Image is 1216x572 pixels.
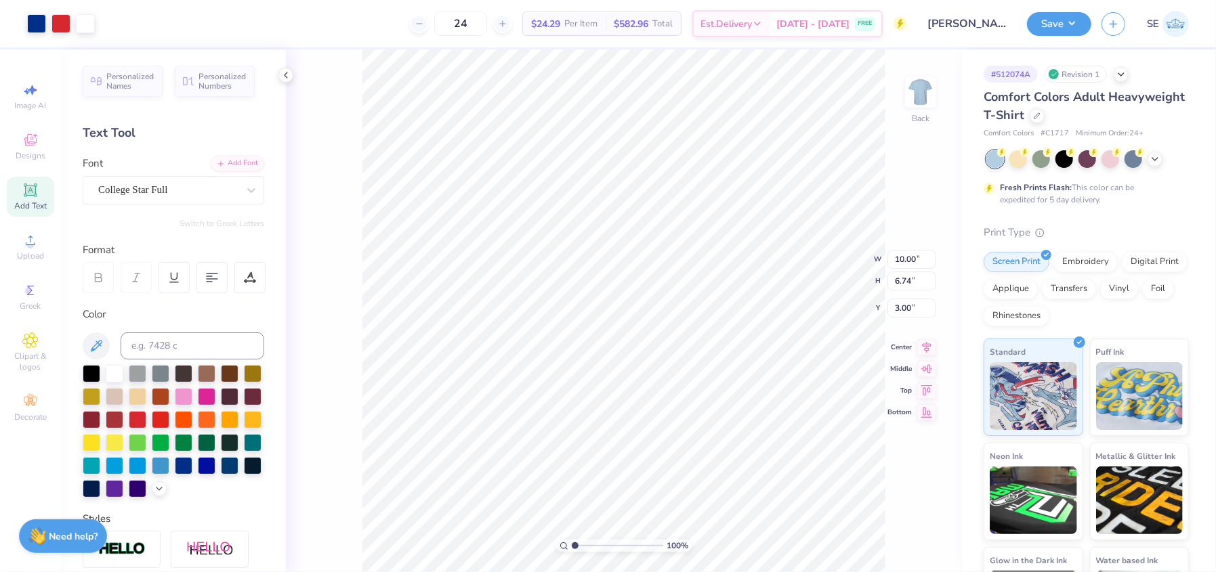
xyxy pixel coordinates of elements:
div: Vinyl [1100,279,1138,299]
span: Personalized Numbers [198,72,247,91]
img: Back [907,79,934,106]
strong: Fresh Prints Flash: [1000,182,1072,193]
div: This color can be expedited for 5 day delivery. [1000,181,1167,206]
a: SE [1147,11,1189,37]
div: Embroidery [1053,252,1118,272]
span: SE [1147,16,1159,32]
span: # C1717 [1041,128,1069,139]
span: Puff Ink [1096,345,1125,359]
span: Image AI [15,100,47,111]
span: Greek [20,301,41,311]
input: e.g. 7428 c [121,332,264,359]
span: FREE [858,19,872,28]
img: Shirley Evaleen B [1162,11,1189,37]
span: Neon Ink [990,449,1023,463]
span: Personalized Names [106,72,154,91]
div: Format [83,242,266,258]
span: Water based Ink [1096,553,1158,567]
div: # 512074A [984,66,1038,83]
div: Back [912,112,929,125]
div: Screen Print [984,252,1049,272]
span: Decorate [14,412,47,422]
img: Stroke [98,542,146,557]
input: Untitled Design [917,10,1017,37]
span: Top [887,386,912,395]
span: [DATE] - [DATE] [776,17,850,31]
img: Neon Ink [990,466,1077,534]
span: Minimum Order: 24 + [1076,128,1144,139]
span: Designs [16,150,45,161]
input: – – [434,12,487,36]
div: Digital Print [1122,252,1188,272]
img: Shadow [186,541,234,558]
img: Metallic & Glitter Ink [1096,466,1183,534]
span: Add Text [14,200,47,211]
span: Middle [887,364,912,374]
span: Bottom [887,408,912,417]
div: Foil [1142,279,1174,299]
div: Print Type [984,225,1189,240]
label: Font [83,156,103,171]
div: Transfers [1042,279,1096,299]
span: Per Item [564,17,597,31]
div: Rhinestones [984,306,1049,326]
img: Puff Ink [1096,362,1183,430]
span: Comfort Colors Adult Heavyweight T-Shirt [984,89,1185,123]
span: Center [887,343,912,352]
button: Save [1027,12,1091,36]
div: Text Tool [83,124,264,142]
span: 100 % [667,540,688,552]
div: Applique [984,279,1038,299]
span: Total [652,17,673,31]
span: $24.29 [531,17,560,31]
span: Glow in the Dark Ink [990,553,1067,567]
button: Switch to Greek Letters [180,218,264,229]
span: Est. Delivery [700,17,752,31]
div: Styles [83,511,264,527]
div: Revision 1 [1045,66,1107,83]
strong: Need help? [49,530,98,543]
span: Standard [990,345,1026,359]
span: $582.96 [614,17,648,31]
span: Comfort Colors [984,128,1034,139]
img: Standard [990,362,1077,430]
span: Clipart & logos [7,351,54,372]
span: Upload [17,250,44,261]
span: Metallic & Glitter Ink [1096,449,1176,463]
div: Add Font [211,156,264,171]
div: Color [83,307,264,322]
